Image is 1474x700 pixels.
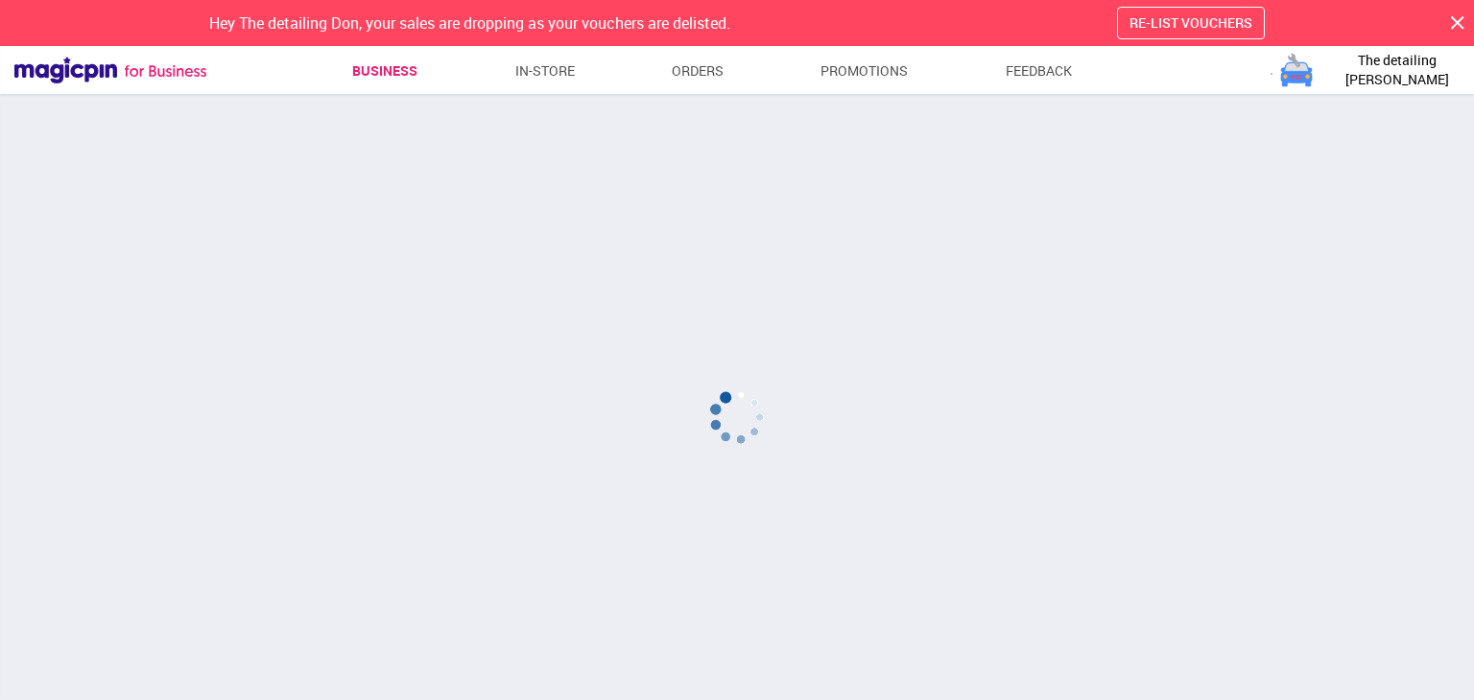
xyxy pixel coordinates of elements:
a: In-store [515,54,575,88]
a: Business [352,54,417,88]
img: logo [1277,51,1316,89]
span: The detailing [PERSON_NAME] [1325,51,1469,89]
span: Hey The detailing Don, your sales are dropping as your vouchers are delisted. [209,12,730,34]
a: Feedback [1006,54,1072,88]
button: RE-LIST VOUCHERS [1117,7,1265,39]
a: Promotions [820,54,908,88]
img: Magicpin [14,57,206,83]
span: RE-LIST VOUCHERS [1129,13,1252,32]
a: Orders [672,54,724,88]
